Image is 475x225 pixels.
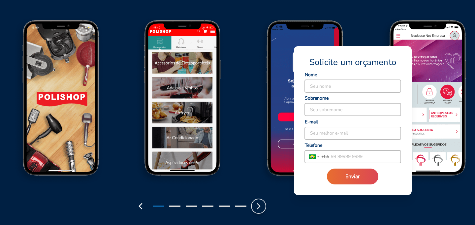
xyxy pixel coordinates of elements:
span: Solicite um orçamento [309,57,396,68]
input: 99 99999 9999 [329,150,401,163]
span: Enviar [345,173,360,180]
img: Polishop Screen 2 [123,18,245,189]
input: Seu melhor e-mail [305,127,401,140]
input: Seu nome [305,80,401,92]
input: Seu sobrenome [305,103,401,116]
img: Bradesco Screen 1 [245,18,368,189]
span: + 55 [321,153,329,160]
button: Enviar [327,169,378,184]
